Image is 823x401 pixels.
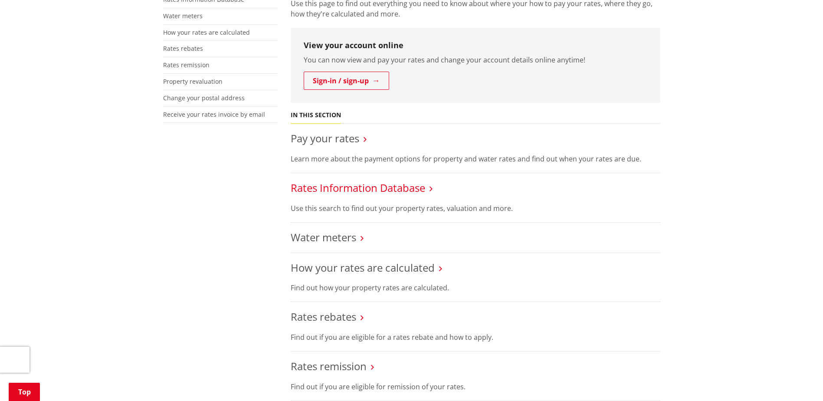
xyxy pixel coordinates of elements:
[304,41,647,50] h3: View your account online
[163,61,210,69] a: Rates remission
[291,309,356,324] a: Rates rebates
[163,110,265,118] a: Receive your rates invoice by email
[783,365,814,396] iframe: Messenger Launcher
[163,12,203,20] a: Water meters
[163,44,203,53] a: Rates rebates
[291,112,341,119] h5: In this section
[291,283,660,293] p: Find out how your property rates are calculated.
[291,332,660,342] p: Find out if you are eligible for a rates rebate and how to apply.
[291,203,660,214] p: Use this search to find out your property rates, valuation and more.
[291,131,359,145] a: Pay your rates
[163,94,245,102] a: Change your postal address
[304,72,389,90] a: Sign-in / sign-up
[9,383,40,401] a: Top
[291,181,425,195] a: Rates Information Database
[163,28,250,36] a: How your rates are calculated
[291,230,356,244] a: Water meters
[291,154,660,164] p: Learn more about the payment options for property and water rates and find out when your rates ar...
[291,260,435,275] a: How your rates are calculated
[304,55,647,65] p: You can now view and pay your rates and change your account details online anytime!
[291,381,660,392] p: Find out if you are eligible for remission of your rates.
[291,359,367,373] a: Rates remission
[163,77,223,85] a: Property revaluation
